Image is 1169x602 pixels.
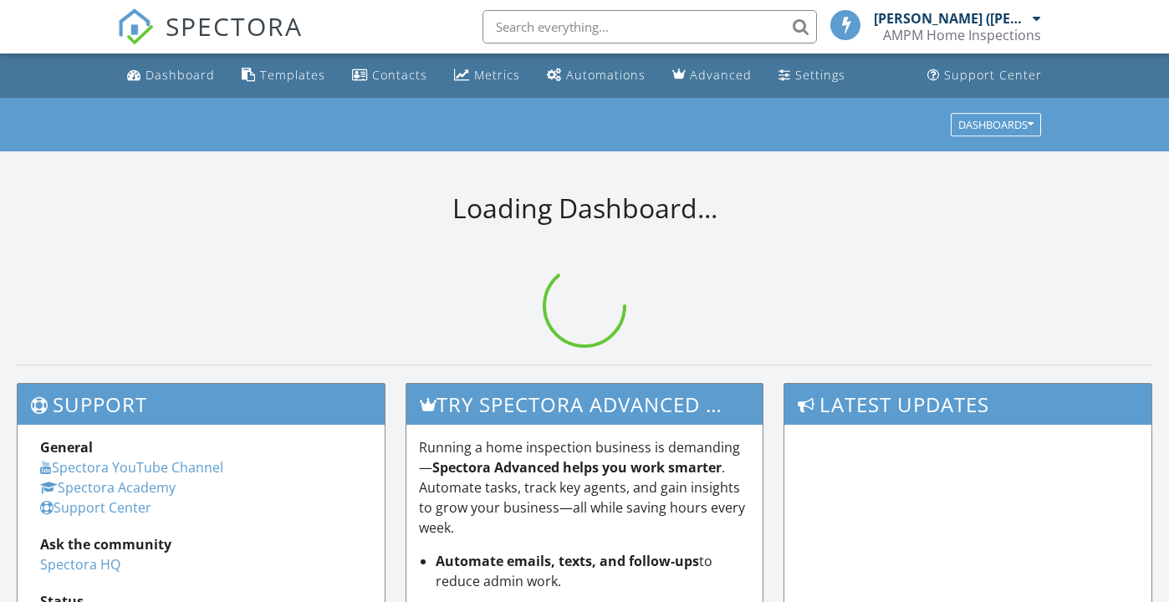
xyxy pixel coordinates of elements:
[474,67,520,83] div: Metrics
[432,458,722,477] strong: Spectora Advanced helps you work smarter
[666,60,758,91] a: Advanced
[436,551,751,591] li: to reduce admin work.
[784,384,1151,425] h3: Latest Updates
[40,458,223,477] a: Spectora YouTube Channel
[951,113,1041,136] button: Dashboards
[944,67,1042,83] div: Support Center
[345,60,434,91] a: Contacts
[372,67,427,83] div: Contacts
[145,67,215,83] div: Dashboard
[166,8,303,43] span: SPECTORA
[40,438,93,457] strong: General
[40,555,120,574] a: Spectora HQ
[120,60,222,91] a: Dashboard
[406,384,763,425] h3: Try spectora advanced [DATE]
[958,119,1034,130] div: Dashboards
[772,60,852,91] a: Settings
[482,10,817,43] input: Search everything...
[117,8,154,45] img: The Best Home Inspection Software - Spectora
[235,60,332,91] a: Templates
[18,384,385,425] h3: Support
[40,478,176,497] a: Spectora Academy
[921,60,1049,91] a: Support Center
[690,67,752,83] div: Advanced
[40,498,151,517] a: Support Center
[40,534,362,554] div: Ask the community
[447,60,527,91] a: Metrics
[883,27,1041,43] div: AMPM Home Inspections
[874,10,1029,27] div: [PERSON_NAME] ([PERSON_NAME] ) [PERSON_NAME]
[795,67,845,83] div: Settings
[436,552,699,570] strong: Automate emails, texts, and follow-ups
[540,60,652,91] a: Automations (Basic)
[260,67,325,83] div: Templates
[419,437,751,538] p: Running a home inspection business is demanding— . Automate tasks, track key agents, and gain ins...
[566,67,646,83] div: Automations
[117,23,303,58] a: SPECTORA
